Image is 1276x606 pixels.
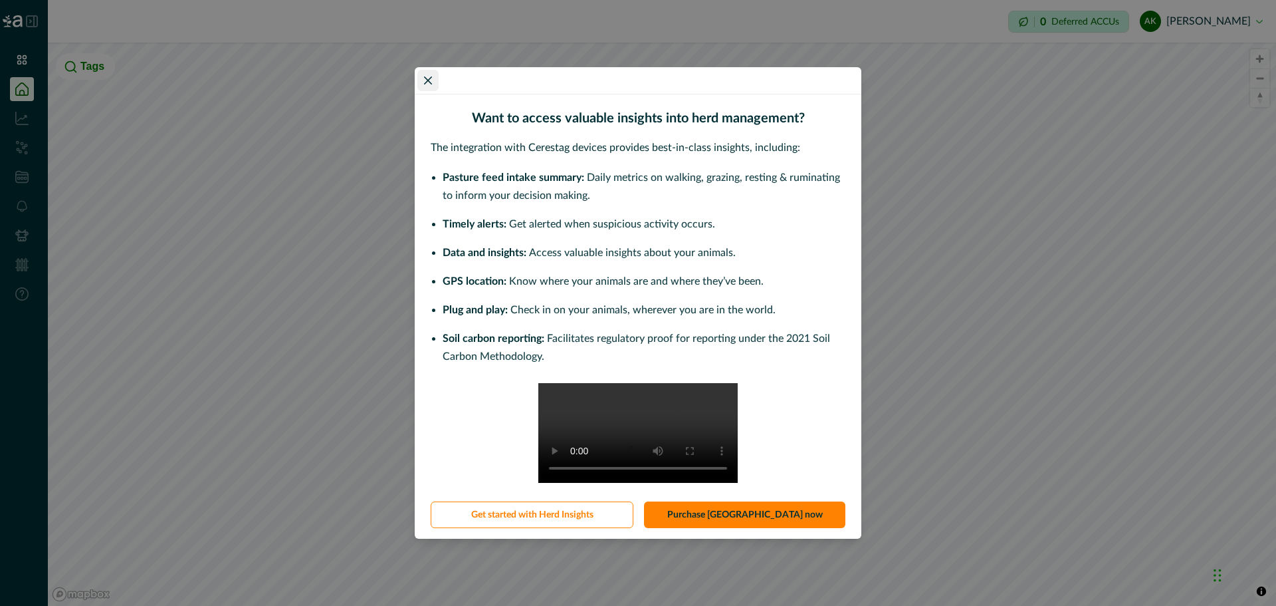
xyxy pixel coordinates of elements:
a: Purchase [GEOGRAPHIC_DATA] now [644,502,845,528]
span: Check in on your animals, wherever you are in the world. [510,305,776,315]
span: Daily metrics on walking, grazing, resting & ruminating to inform your decision making. [443,172,840,201]
span: Access valuable insights about your animals. [529,247,736,258]
span: Data and insights: [443,247,526,258]
span: Facilitates regulatory proof for reporting under the 2021 Soil Carbon Methodology. [443,333,830,362]
button: Close [417,70,439,91]
span: Timely alerts: [443,219,506,229]
span: Get alerted when suspicious activity occurs. [509,219,715,229]
span: GPS location: [443,276,506,287]
p: The integration with Cerestag devices provides best-in-class insights, including: [431,140,845,156]
button: Get started with Herd Insights [431,502,633,528]
iframe: Chat Widget [1210,542,1276,606]
span: Know where your animals are and where they’ve been. [509,276,764,287]
span: Pasture feed intake summary: [443,172,584,183]
h2: Want to access valuable insights into herd management? [431,110,845,126]
div: Drag [1214,555,1222,595]
span: Plug and play: [443,305,508,315]
span: Soil carbon reporting: [443,333,544,344]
